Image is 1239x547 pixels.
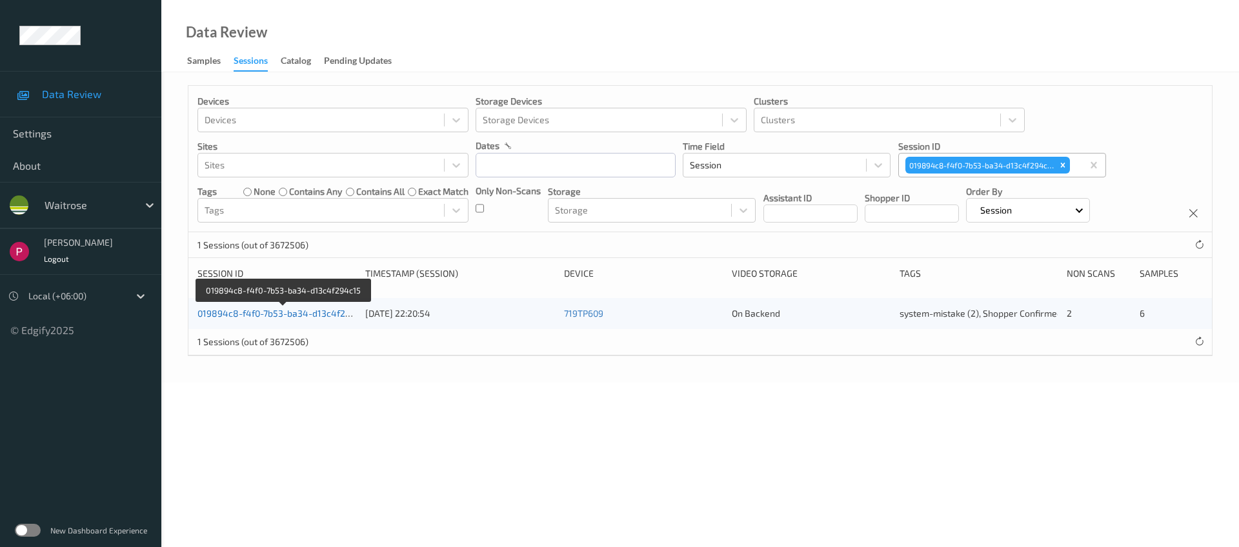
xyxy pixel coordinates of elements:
label: contains any [289,185,342,198]
p: Sites [197,140,468,153]
p: Clusters [754,95,1025,108]
a: Sessions [234,52,281,72]
p: dates [476,139,499,152]
p: Session ID [898,140,1106,153]
p: Tags [197,185,217,198]
label: none [254,185,276,198]
a: Samples [187,52,234,70]
label: exact match [418,185,468,198]
div: Sessions [234,54,268,72]
a: 019894c8-f4f0-7b53-ba34-d13c4f294c15 [197,308,370,319]
label: contains all [356,185,405,198]
div: Remove 019894c8-f4f0-7b53-ba34-d13c4f294c15 [1056,157,1070,174]
span: system-mistake (2), Shopper Confirmed, Assistant Rejected [900,308,1143,319]
a: Pending Updates [324,52,405,70]
span: 2 [1067,308,1072,319]
p: Devices [197,95,468,108]
p: Session [976,204,1016,217]
div: Timestamp (Session) [365,267,556,280]
p: Only Non-Scans [476,184,541,197]
p: Assistant ID [763,192,858,204]
a: 719TP609 [564,308,603,319]
div: Session ID [197,267,356,280]
div: Samples [1140,267,1203,280]
p: 1 Sessions (out of 3672506) [197,239,308,252]
a: Catalog [281,52,324,70]
div: Device [564,267,723,280]
p: Shopper ID [865,192,959,204]
span: 6 [1140,308,1145,319]
div: Data Review [186,26,267,39]
div: Non Scans [1067,267,1130,280]
p: Storage Devices [476,95,747,108]
p: Order By [966,185,1090,198]
p: 1 Sessions (out of 3672506) [197,335,308,348]
p: Storage [548,185,756,198]
div: [DATE] 22:20:54 [365,307,556,320]
div: 019894c8-f4f0-7b53-ba34-d13c4f294c15 [905,157,1056,174]
p: Time Field [683,140,891,153]
div: Pending Updates [324,54,392,70]
div: Samples [187,54,221,70]
div: Tags [900,267,1058,280]
div: Catalog [281,54,311,70]
div: On Backend [732,307,891,320]
div: Video Storage [732,267,891,280]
